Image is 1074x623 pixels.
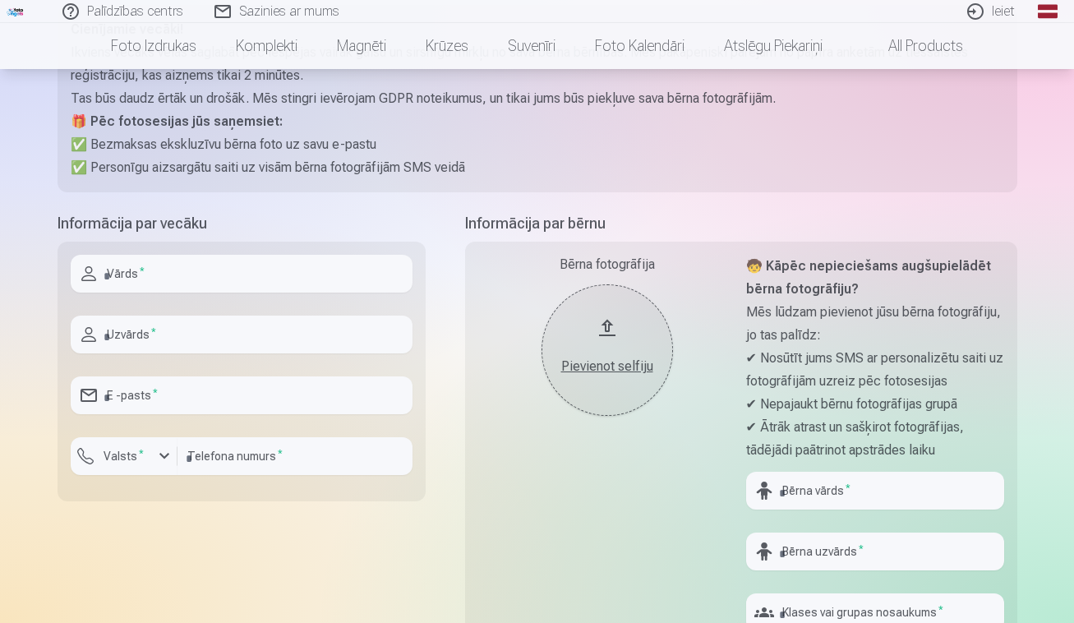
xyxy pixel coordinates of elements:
p: Tas būs daudz ērtāk un drošāk. Mēs stingri ievērojam GDPR noteikumus, un tikai jums būs piekļuve ... [71,87,1004,110]
a: Suvenīri [488,23,575,69]
p: Mēs lūdzam pievienot jūsu bērna fotogrāfiju, jo tas palīdz: [746,301,1004,347]
p: ✅ Bezmaksas ekskluzīvu bērna foto uz savu e-pastu [71,133,1004,156]
button: Pievienot selfiju [542,284,673,416]
div: Pievienot selfiju [558,357,657,376]
h5: Informācija par bērnu [465,212,1017,235]
img: /fa1 [7,7,25,16]
label: Valsts [97,448,150,464]
strong: 🧒 Kāpēc nepieciešams augšupielādēt bērna fotogrāfiju? [746,258,991,297]
strong: 🎁 Pēc fotosesijas jūs saņemsiet: [71,113,283,129]
a: Magnēti [317,23,406,69]
a: Foto kalendāri [575,23,704,69]
a: Foto izdrukas [91,23,216,69]
p: ✔ Nosūtīt jums SMS ar personalizētu saiti uz fotogrāfijām uzreiz pēc fotosesijas [746,347,1004,393]
div: Bērna fotogrāfija [478,255,736,275]
p: ✔ Nepajaukt bērnu fotogrāfijas grupā [746,393,1004,416]
p: ✔ Ātrāk atrast un sašķirot fotogrāfijas, tādējādi paātrinot apstrādes laiku [746,416,1004,462]
p: ✅ Personīgu aizsargātu saiti uz visām bērna fotogrāfijām SMS veidā [71,156,1004,179]
button: Valsts* [71,437,177,475]
a: Krūzes [406,23,488,69]
h5: Informācija par vecāku [58,212,426,235]
a: All products [842,23,983,69]
a: Komplekti [216,23,317,69]
a: Atslēgu piekariņi [704,23,842,69]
